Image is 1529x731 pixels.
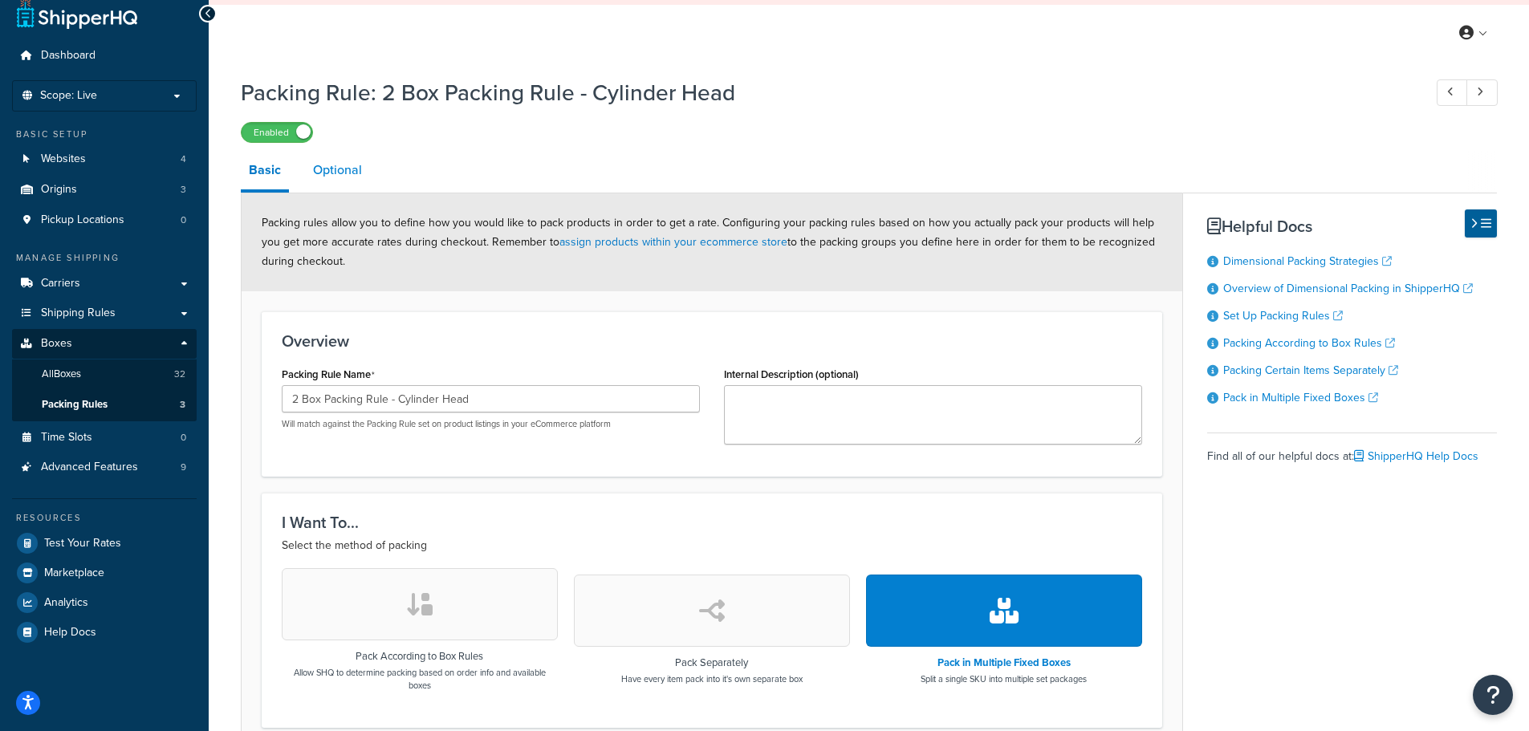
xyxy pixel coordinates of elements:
[282,368,375,381] label: Packing Rule Name
[12,205,197,235] li: Pickup Locations
[12,144,197,174] a: Websites4
[1223,307,1343,324] a: Set Up Packing Rules
[1223,389,1378,406] a: Pack in Multiple Fixed Boxes
[241,77,1407,108] h1: Packing Rule: 2 Box Packing Rule - Cylinder Head
[282,536,1142,555] p: Select the method of packing
[1473,675,1513,715] button: Open Resource Center
[12,251,197,265] div: Manage Shipping
[12,359,197,389] a: AllBoxes32
[12,175,197,205] li: Origins
[12,128,197,141] div: Basic Setup
[1223,280,1473,297] a: Overview of Dimensional Packing in ShipperHQ
[1207,217,1497,235] h3: Helpful Docs
[12,618,197,647] a: Help Docs
[724,368,859,380] label: Internal Description (optional)
[41,152,86,166] span: Websites
[181,152,186,166] span: 4
[12,144,197,174] li: Websites
[181,213,186,227] span: 0
[305,151,370,189] a: Optional
[921,672,1087,685] p: Split a single SKU into multiple set packages
[41,213,124,227] span: Pickup Locations
[12,390,197,420] a: Packing Rules3
[44,596,88,610] span: Analytics
[1465,209,1497,238] button: Hide Help Docs
[44,567,104,580] span: Marketplace
[12,558,197,587] a: Marketplace
[180,398,185,412] span: 3
[1437,79,1468,106] a: Previous Record
[12,588,197,617] a: Analytics
[42,368,81,381] span: All Boxes
[181,183,186,197] span: 3
[282,332,1142,350] h3: Overview
[12,529,197,558] a: Test Your Rates
[12,298,197,328] a: Shipping Rules
[12,269,197,298] a: Carriers
[282,514,1142,531] h3: I Want To...
[12,329,197,359] a: Boxes
[282,651,558,662] h3: Pack According to Box Rules
[181,431,186,445] span: 0
[282,666,558,692] p: Allow SHQ to determine packing based on order info and available boxes
[12,175,197,205] a: Origins3
[42,398,108,412] span: Packing Rules
[41,183,77,197] span: Origins
[282,418,700,430] p: Will match against the Packing Rule set on product listings in your eCommerce platform
[12,423,197,453] li: Time Slots
[12,423,197,453] a: Time Slots0
[41,307,116,320] span: Shipping Rules
[41,431,92,445] span: Time Slots
[41,49,96,63] span: Dashboard
[1354,448,1478,465] a: ShipperHQ Help Docs
[621,657,803,668] h3: Pack Separately
[1223,335,1395,351] a: Packing According to Box Rules
[12,390,197,420] li: Packing Rules
[242,123,312,142] label: Enabled
[1223,253,1392,270] a: Dimensional Packing Strategies
[44,537,121,550] span: Test Your Rates
[41,461,138,474] span: Advanced Features
[1223,362,1398,379] a: Packing Certain Items Separately
[44,626,96,640] span: Help Docs
[921,657,1087,668] h3: Pack in Multiple Fixed Boxes
[41,337,72,351] span: Boxes
[1466,79,1498,106] a: Next Record
[621,672,803,685] p: Have every item pack into it's own separate box
[40,89,97,103] span: Scope: Live
[12,453,197,482] li: Advanced Features
[559,234,787,250] a: assign products within your ecommerce store
[241,151,289,193] a: Basic
[12,329,197,420] li: Boxes
[1207,433,1497,468] div: Find all of our helpful docs at:
[12,511,197,525] div: Resources
[12,205,197,235] a: Pickup Locations0
[174,368,185,381] span: 32
[41,277,80,290] span: Carriers
[12,453,197,482] a: Advanced Features9
[181,461,186,474] span: 9
[12,41,197,71] a: Dashboard
[262,214,1155,270] span: Packing rules allow you to define how you would like to pack products in order to get a rate. Con...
